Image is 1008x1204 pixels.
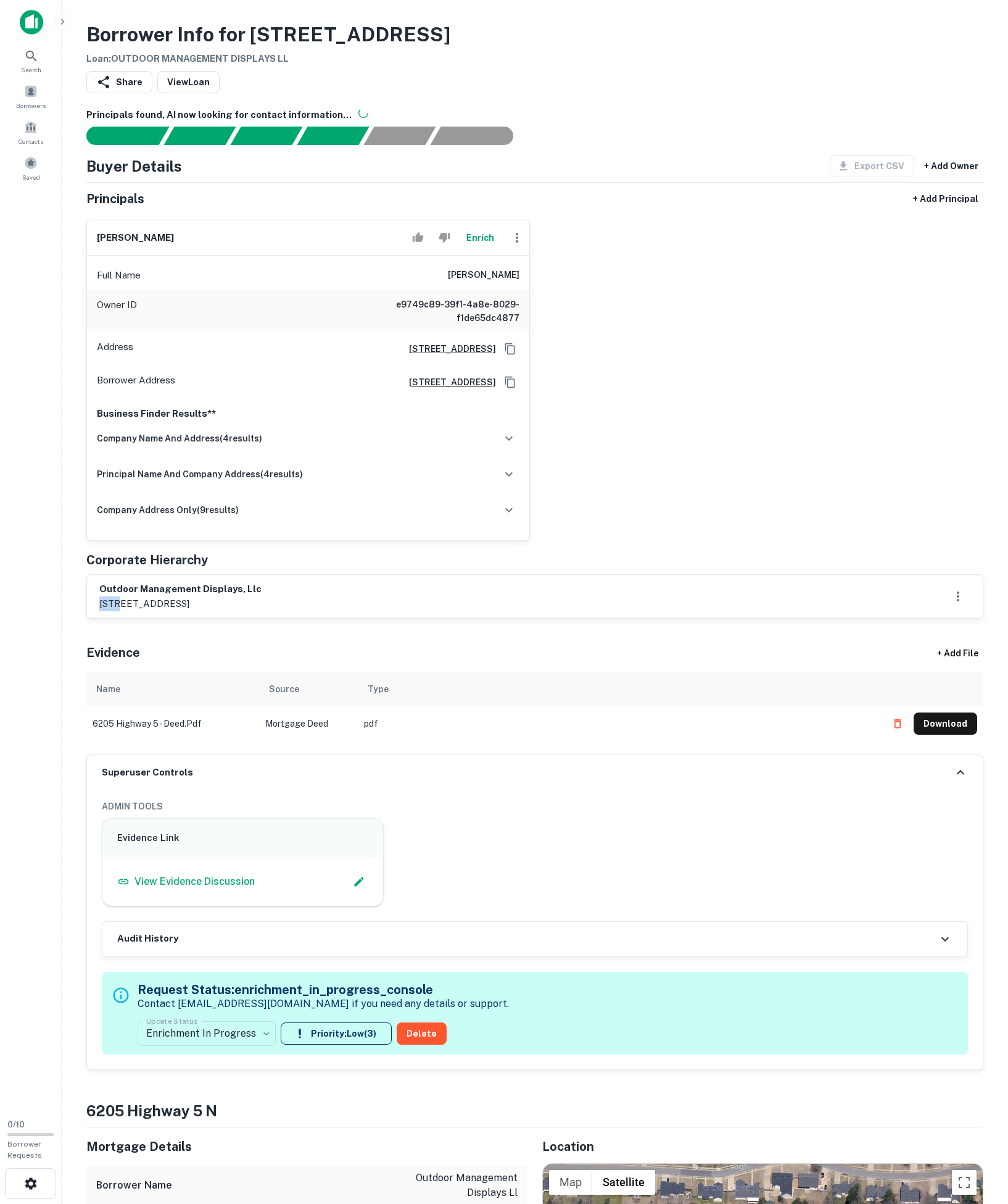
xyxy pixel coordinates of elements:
[358,706,880,741] td: pdf
[134,874,255,889] p: View Evidence Discussion
[86,672,259,706] th: Name
[281,1022,392,1045] button: Priority:Low(3)
[97,231,174,245] h6: [PERSON_NAME]
[259,706,358,741] td: Mortgage Deed
[86,155,182,177] h4: Buyer Details
[501,373,519,391] button: Copy Address
[269,682,299,696] div: Source
[399,375,496,389] a: [STREET_ADDRESS]
[86,643,140,662] h5: Evidence
[952,1170,977,1195] button: Toggle fullscreen view
[97,340,133,358] p: Address
[146,1016,197,1026] label: Update Status
[96,682,120,696] div: Name
[97,467,303,481] h6: principal name and company address ( 4 results)
[350,872,368,891] button: Edit Slack Link
[102,766,193,780] h6: Superuser Controls
[448,268,519,283] h6: [PERSON_NAME]
[230,127,302,145] div: Documents found, AI parsing details...
[21,65,41,75] span: Search
[919,155,983,177] button: + Add Owner
[99,596,262,611] p: [STREET_ADDRESS]
[4,44,58,77] a: Search
[914,642,1001,664] div: + Add File
[368,682,389,696] div: Type
[914,713,977,735] button: Download
[86,672,983,755] div: scrollable content
[99,582,262,596] h6: outdoor management displays, llc
[86,52,450,66] h6: Loan : OUTDOOR MANAGEMENT DISPLAYS LL
[72,127,164,145] div: Sending borrower request to AI...
[297,127,369,145] div: Principals found, AI now looking for contact information...
[86,71,152,93] button: Share
[86,551,208,569] h5: Corporate Hierarchy
[7,1140,42,1160] span: Borrower Requests
[431,127,528,145] div: AI fulfillment process complete.
[542,1137,983,1156] h5: Location
[86,190,144,208] h5: Principals
[163,127,236,145] div: Your request is received and processing...
[97,432,262,445] h6: company name and address ( 4 results)
[97,268,141,283] p: Full Name
[86,706,259,741] td: 6205 highway 5 - deed.pdf
[7,1120,25,1129] span: 0 / 10
[97,503,239,517] h6: company address only ( 9 results)
[946,1105,1008,1164] iframe: Chat Widget
[358,672,880,706] th: Type
[4,151,58,185] a: Saved
[592,1170,655,1195] button: Show satellite imagery
[259,672,358,706] th: Source
[86,1100,983,1122] h4: 6205 highway 5 n
[138,1016,276,1051] div: Enrichment In Progress
[501,340,519,358] button: Copy Address
[138,997,509,1011] p: Contact [EMAIL_ADDRESS][DOMAIN_NAME] if you need any details or support.
[97,373,175,391] p: Borrower Address
[4,80,58,113] a: Borrowers
[407,1171,518,1200] p: outdoor management displays ll
[138,980,509,999] h5: Request Status: enrichment_in_progress_console
[19,136,43,146] span: Contacts
[117,831,368,845] h6: Evidence Link
[16,101,46,111] span: Borrowers
[549,1170,592,1195] button: Show street map
[886,714,909,734] button: Delete file
[371,298,519,325] h6: e9749c89-39f1-4a8e-8029-f1de65dc4877
[86,1137,527,1156] h5: Mortgage Details
[460,225,500,250] button: Enrich
[4,115,58,149] a: Contacts
[399,342,496,356] a: [STREET_ADDRESS]
[434,225,455,250] button: Reject
[86,20,450,49] h3: Borrower Info for [STREET_ADDRESS]
[97,406,519,421] p: Business Finder Results**
[117,932,178,946] h6: Audit History
[407,225,429,250] button: Accept
[96,1178,172,1193] h6: Borrower Name
[908,188,983,210] button: + Add Principal
[397,1022,447,1045] button: Delete
[363,127,436,145] div: Principals found, still searching for contact information. This may take time...
[20,10,43,35] img: capitalize-icon.png
[22,172,40,182] span: Saved
[102,800,968,813] h6: ADMIN TOOLS
[117,874,255,889] a: View Evidence Discussion
[86,108,983,122] h6: Principals found, AI now looking for contact information...
[157,71,220,93] a: ViewLoan
[97,298,137,325] p: Owner ID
